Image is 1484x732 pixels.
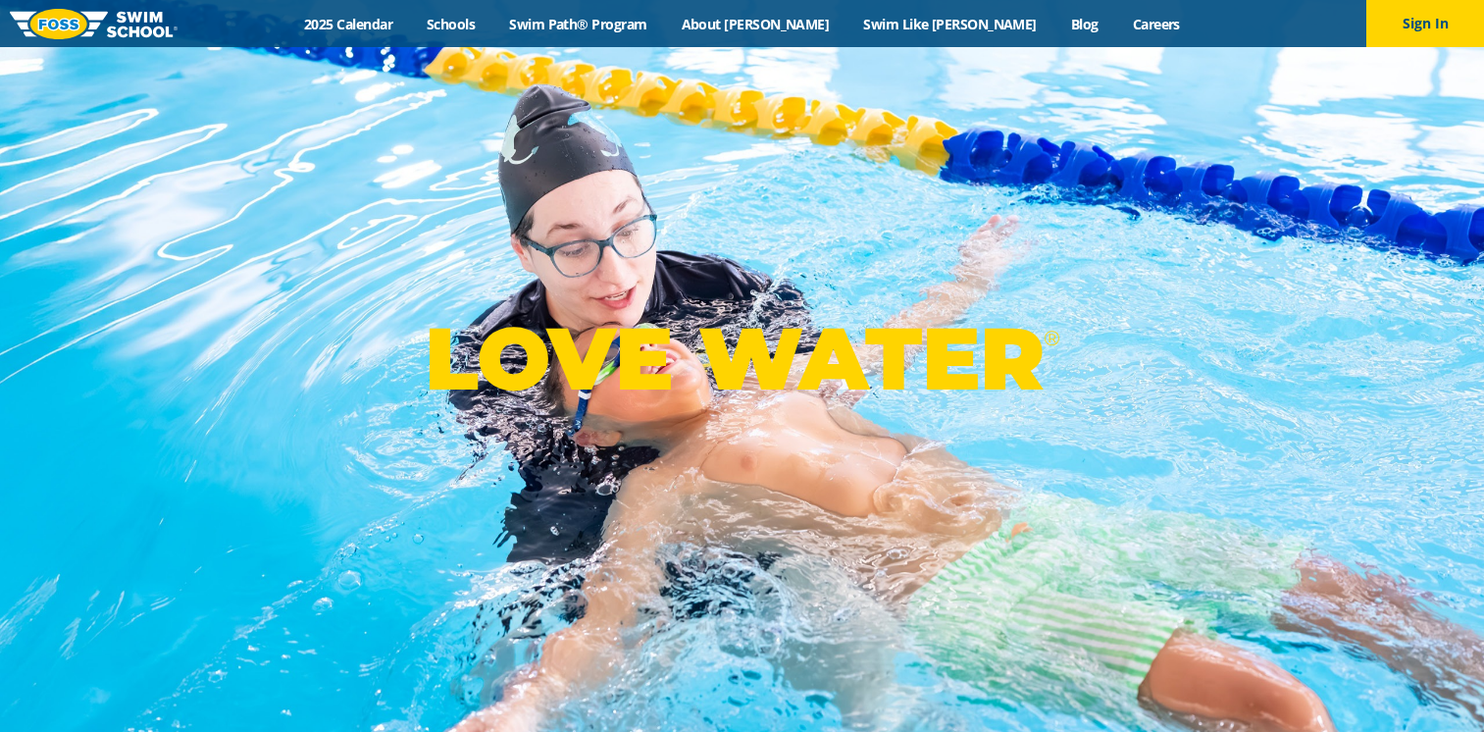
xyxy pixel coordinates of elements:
a: Swim Path® Program [492,15,664,33]
a: Schools [410,15,492,33]
img: FOSS Swim School Logo [10,9,178,39]
a: Swim Like [PERSON_NAME] [846,15,1054,33]
sup: ® [1044,326,1059,350]
p: LOVE WATER [425,306,1059,411]
a: 2025 Calendar [287,15,410,33]
a: Blog [1053,15,1115,33]
a: Careers [1115,15,1197,33]
a: About [PERSON_NAME] [664,15,846,33]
